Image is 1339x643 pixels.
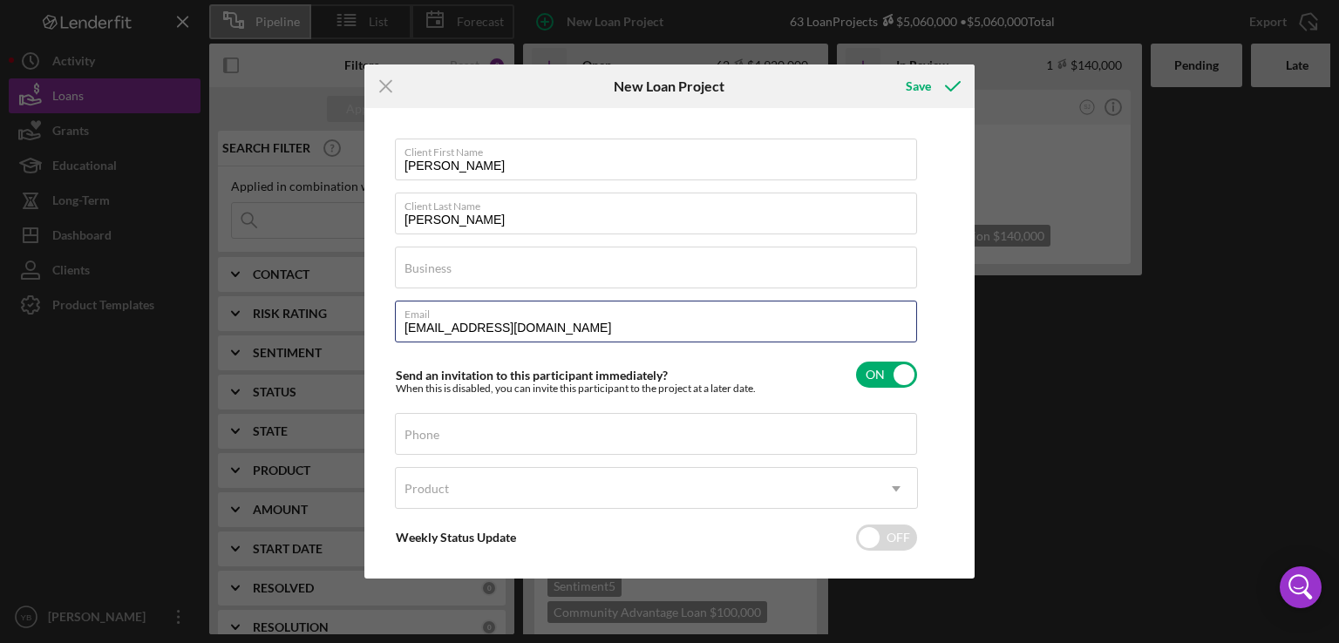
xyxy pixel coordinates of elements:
[396,368,668,382] label: Send an invitation to this participant immediately?
[906,69,931,104] div: Save
[614,78,724,94] h6: New Loan Project
[888,69,975,104] button: Save
[1280,566,1322,608] div: Open Intercom Messenger
[404,301,917,321] label: Email
[404,428,439,442] label: Phone
[396,530,516,545] label: Weekly Status Update
[396,382,756,395] div: When this is disabled, you can invite this participant to the project at a later date.
[404,482,449,496] div: Product
[404,139,917,159] label: Client First Name
[404,261,452,275] label: Business
[404,193,917,213] label: Client Last Name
